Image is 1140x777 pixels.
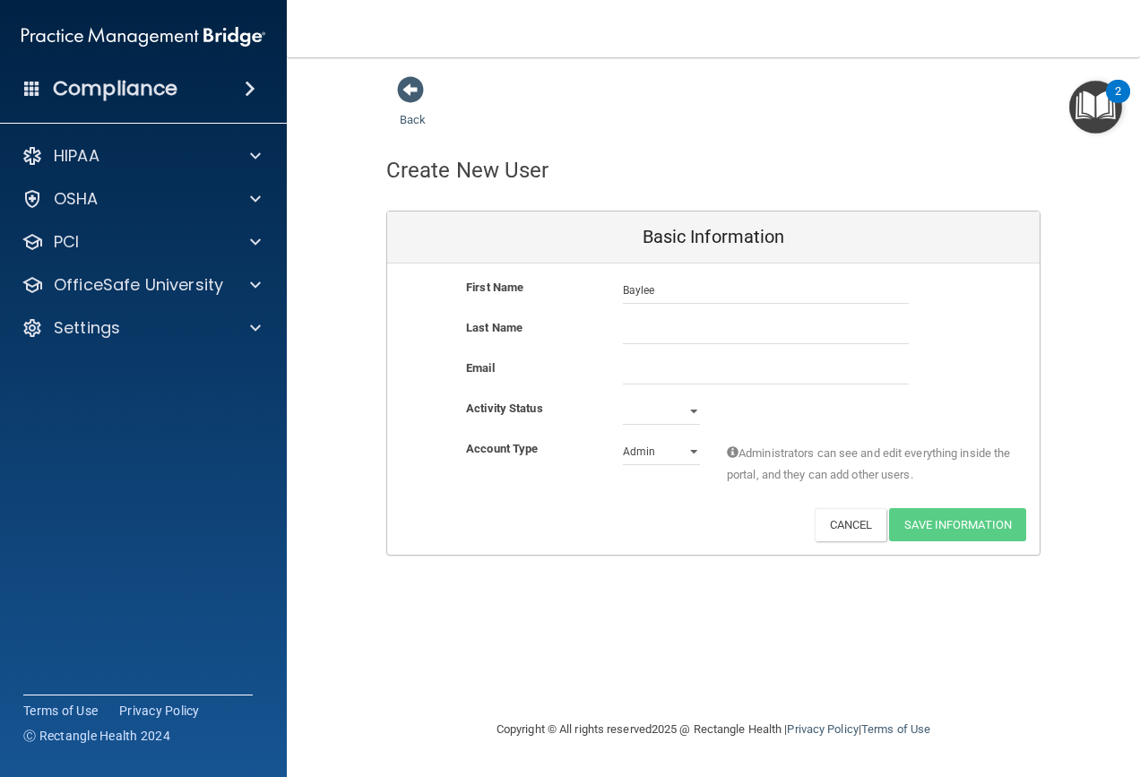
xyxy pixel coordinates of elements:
[386,159,549,182] h4: Create New User
[466,321,522,334] b: Last Name
[22,188,261,210] a: OSHA
[22,317,261,339] a: Settings
[54,188,99,210] p: OSHA
[54,317,120,339] p: Settings
[53,76,177,101] h4: Compliance
[727,443,1013,486] span: Administrators can see and edit everything inside the portal, and they can add other users.
[22,145,261,167] a: HIPAA
[830,650,1118,721] iframe: Drift Widget Chat Controller
[54,145,99,167] p: HIPAA
[54,274,223,296] p: OfficeSafe University
[815,508,887,541] button: Cancel
[22,274,261,296] a: OfficeSafe University
[23,727,170,745] span: Ⓒ Rectangle Health 2024
[889,508,1026,541] button: Save Information
[22,19,265,55] img: PMB logo
[119,702,200,720] a: Privacy Policy
[387,212,1040,263] div: Basic Information
[861,722,930,736] a: Terms of Use
[400,91,426,126] a: Back
[1115,91,1121,115] div: 2
[1069,81,1122,134] button: Open Resource Center, 2 new notifications
[466,281,523,294] b: First Name
[386,701,1041,758] div: Copyright © All rights reserved 2025 @ Rectangle Health | |
[466,401,543,415] b: Activity Status
[22,231,261,253] a: PCI
[54,231,79,253] p: PCI
[466,361,495,375] b: Email
[787,722,858,736] a: Privacy Policy
[23,702,98,720] a: Terms of Use
[466,442,538,455] b: Account Type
